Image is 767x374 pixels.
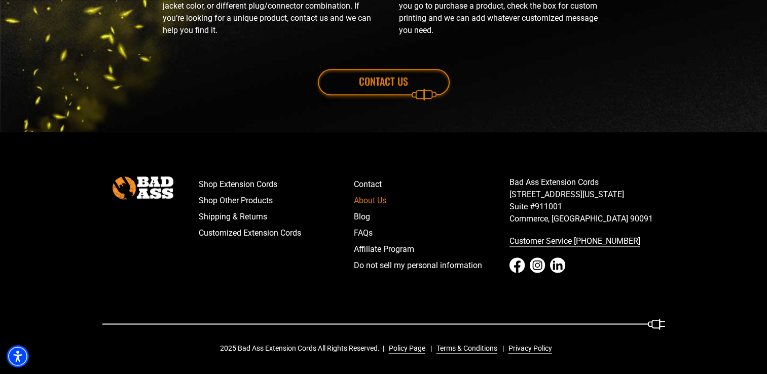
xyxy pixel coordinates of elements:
[385,343,425,354] a: Policy Page
[354,241,509,257] a: Affiliate Program
[432,343,497,354] a: Terms & Conditions
[354,209,509,225] a: Blog
[113,176,173,199] img: Bad Ass Extension Cords
[530,257,545,273] a: Instagram - open in a new tab
[550,257,565,273] a: LinkedIn - open in a new tab
[504,343,552,354] a: Privacy Policy
[7,345,29,367] div: Accessibility Menu
[354,193,509,209] a: About Us
[354,225,509,241] a: FAQs
[354,176,509,193] a: Contact
[509,233,665,249] a: call 833-674-1699
[199,225,354,241] a: Customized Extension Cords
[354,257,509,274] a: Do not sell my personal information
[318,69,450,95] a: CONTACT US
[509,257,525,273] a: Facebook - open in a new tab
[199,209,354,225] a: Shipping & Returns
[199,176,354,193] a: Shop Extension Cords
[199,193,354,209] a: Shop Other Products
[509,176,665,225] p: Bad Ass Extension Cords [STREET_ADDRESS][US_STATE] Suite #911001 Commerce, [GEOGRAPHIC_DATA] 90091
[220,343,559,354] div: 2025 Bad Ass Extension Cords All Rights Reserved.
